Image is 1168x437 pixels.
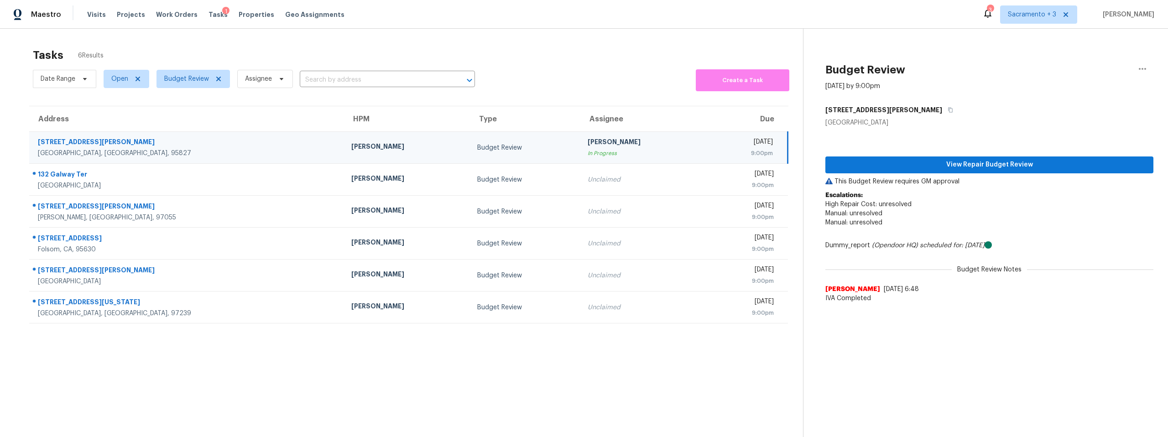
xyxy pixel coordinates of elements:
[952,265,1027,274] span: Budget Review Notes
[209,11,228,18] span: Tasks
[285,10,344,19] span: Geo Assignments
[156,10,198,19] span: Work Orders
[344,106,469,132] th: HPM
[696,69,789,91] button: Create a Task
[706,106,788,132] th: Due
[477,143,573,152] div: Budget Review
[38,297,337,309] div: [STREET_ADDRESS][US_STATE]
[477,239,573,248] div: Budget Review
[713,308,774,317] div: 9:00pm
[245,74,272,83] span: Assignee
[477,207,573,216] div: Budget Review
[38,137,337,149] div: [STREET_ADDRESS][PERSON_NAME]
[713,181,774,190] div: 9:00pm
[580,106,706,132] th: Assignee
[987,5,993,15] div: 3
[29,106,344,132] th: Address
[78,51,104,60] span: 6 Results
[351,302,462,313] div: [PERSON_NAME]
[33,51,63,60] h2: Tasks
[31,10,61,19] span: Maestro
[920,242,985,249] i: scheduled for: [DATE]
[38,149,337,158] div: [GEOGRAPHIC_DATA], [GEOGRAPHIC_DATA], 95827
[833,159,1146,171] span: View Repair Budget Review
[942,102,954,118] button: Copy Address
[111,74,128,83] span: Open
[1008,10,1056,19] span: Sacramento + 3
[588,303,699,312] div: Unclaimed
[825,177,1153,186] p: This Budget Review requires GM approval
[117,10,145,19] span: Projects
[38,245,337,254] div: Folsom, CA, 95630
[477,303,573,312] div: Budget Review
[38,265,337,277] div: [STREET_ADDRESS][PERSON_NAME]
[38,309,337,318] div: [GEOGRAPHIC_DATA], [GEOGRAPHIC_DATA], 97239
[300,73,449,87] input: Search by address
[351,142,462,153] div: [PERSON_NAME]
[825,82,880,91] div: [DATE] by 9:00pm
[470,106,580,132] th: Type
[713,137,773,149] div: [DATE]
[825,285,880,294] span: [PERSON_NAME]
[713,233,774,245] div: [DATE]
[38,234,337,245] div: [STREET_ADDRESS]
[825,118,1153,127] div: [GEOGRAPHIC_DATA]
[38,202,337,213] div: [STREET_ADDRESS][PERSON_NAME]
[884,286,919,292] span: [DATE] 6:48
[825,192,863,198] b: Escalations:
[477,271,573,280] div: Budget Review
[713,265,774,276] div: [DATE]
[588,137,699,149] div: [PERSON_NAME]
[825,65,905,74] h2: Budget Review
[825,219,882,226] span: Manual: unresolved
[38,213,337,222] div: [PERSON_NAME], [GEOGRAPHIC_DATA], 97055
[713,201,774,213] div: [DATE]
[825,156,1153,173] button: View Repair Budget Review
[825,294,1153,303] span: IVA Completed
[38,277,337,286] div: [GEOGRAPHIC_DATA]
[1099,10,1154,19] span: [PERSON_NAME]
[713,213,774,222] div: 9:00pm
[222,7,229,16] div: 1
[41,74,75,83] span: Date Range
[38,181,337,190] div: [GEOGRAPHIC_DATA]
[463,74,476,87] button: Open
[588,239,699,248] div: Unclaimed
[825,210,882,217] span: Manual: unresolved
[872,242,918,249] i: (Opendoor HQ)
[351,270,462,281] div: [PERSON_NAME]
[588,207,699,216] div: Unclaimed
[351,174,462,185] div: [PERSON_NAME]
[164,74,209,83] span: Budget Review
[239,10,274,19] span: Properties
[713,245,774,254] div: 9:00pm
[588,175,699,184] div: Unclaimed
[700,75,785,86] span: Create a Task
[351,206,462,217] div: [PERSON_NAME]
[713,169,774,181] div: [DATE]
[825,105,942,114] h5: [STREET_ADDRESS][PERSON_NAME]
[825,241,1153,250] div: Dummy_report
[87,10,106,19] span: Visits
[588,149,699,158] div: In Progress
[825,201,912,208] span: High Repair Cost: unresolved
[351,238,462,249] div: [PERSON_NAME]
[588,271,699,280] div: Unclaimed
[713,149,773,158] div: 9:00pm
[38,170,337,181] div: 132 Galway Ter
[713,297,774,308] div: [DATE]
[713,276,774,286] div: 9:00pm
[477,175,573,184] div: Budget Review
